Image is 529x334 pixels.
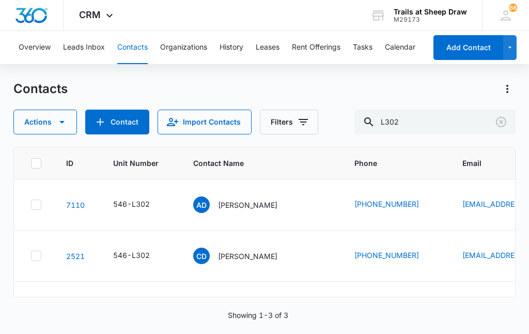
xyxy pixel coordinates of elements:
span: CRM [79,9,101,20]
div: account name [394,8,467,16]
span: CD [193,248,210,264]
div: 546-L302 [113,250,150,261]
div: Contact Name - Anastasia Ditter - Select to Edit Field [193,196,296,213]
span: 68 [509,4,517,12]
span: Phone [354,158,423,169]
div: Unit Number - 546-L302 - Select to Edit Field [113,199,168,211]
div: 546-L302 [113,199,150,209]
button: Clear [493,114,509,130]
button: Import Contacts [158,110,252,134]
a: Navigate to contact details page for Anastasia Ditter [66,201,85,209]
span: ID [66,158,73,169]
input: Search Contacts [354,110,516,134]
button: Leads Inbox [63,31,105,64]
span: Contact Name [193,158,315,169]
button: Contacts [117,31,148,64]
div: Phone - (970) 576-9070 - Select to Edit Field [354,199,438,211]
a: Navigate to contact details page for Chad Dunning [66,252,85,261]
div: notifications count [509,4,517,12]
p: [PERSON_NAME] [218,251,277,262]
button: Overview [19,31,51,64]
button: Leases [256,31,279,64]
button: Actions [13,110,77,134]
p: Showing 1-3 of 3 [228,310,288,321]
span: Unit Number [113,158,168,169]
button: Add Contact [433,35,503,60]
button: History [220,31,243,64]
a: [PHONE_NUMBER] [354,250,419,261]
div: account id [394,16,467,23]
button: Calendar [385,31,415,64]
button: Organizations [160,31,207,64]
span: AD [193,196,210,213]
button: Add Contact [85,110,149,134]
a: [PHONE_NUMBER] [354,199,419,209]
button: Tasks [353,31,372,64]
div: Contact Name - Chad Dunning - Select to Edit Field [193,248,296,264]
div: Unit Number - 546-L302 - Select to Edit Field [113,250,168,262]
button: Rent Offerings [292,31,340,64]
p: [PERSON_NAME] [218,200,277,210]
div: Phone - (970) 278-7499 - Select to Edit Field [354,250,438,262]
button: Filters [260,110,318,134]
button: Actions [499,81,516,97]
h1: Contacts [13,81,68,97]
